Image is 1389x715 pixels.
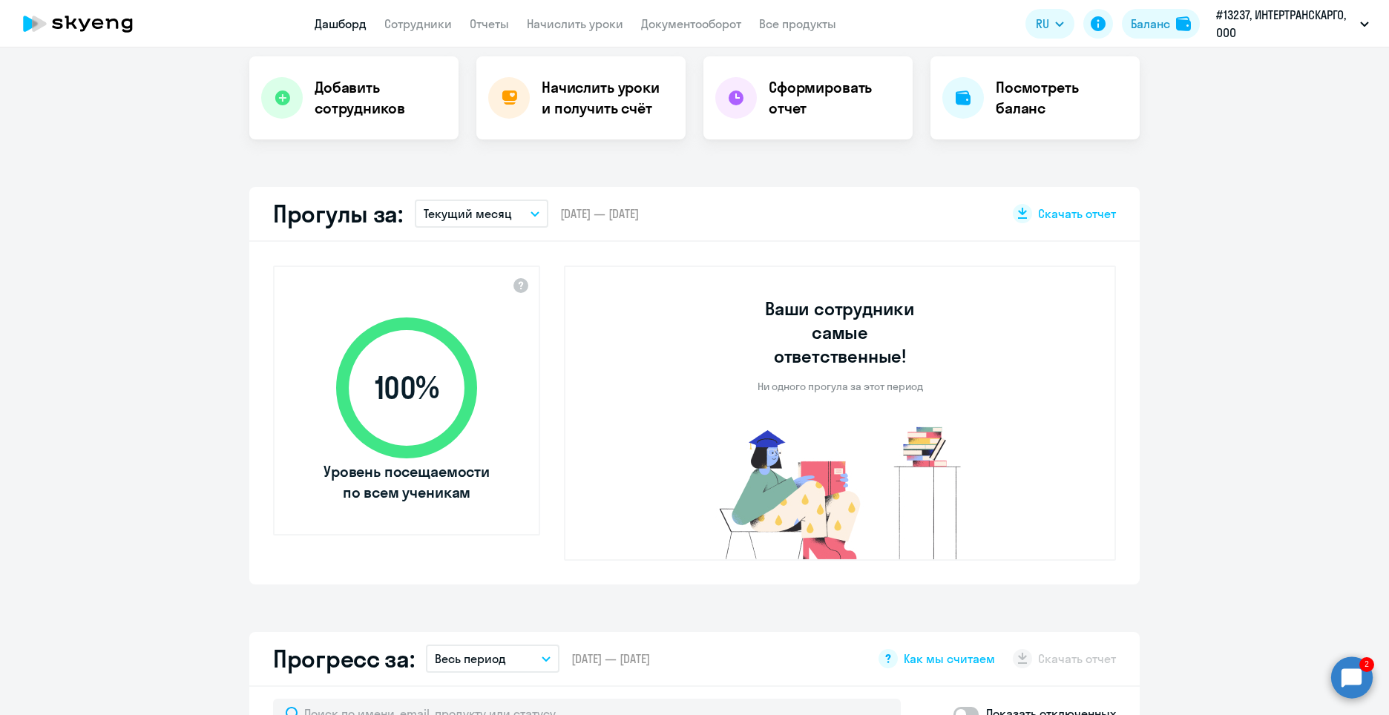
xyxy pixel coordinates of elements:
[904,650,995,667] span: Как мы считаем
[560,205,639,222] span: [DATE] — [DATE]
[759,16,836,31] a: Все продукты
[273,644,414,673] h2: Прогресс за:
[1036,15,1049,33] span: RU
[435,650,506,668] p: Весь период
[315,16,367,31] a: Дашборд
[315,77,447,119] h4: Добавить сотрудников
[1122,9,1200,39] button: Балансbalance
[321,370,492,406] span: 100 %
[571,650,650,667] span: [DATE] — [DATE]
[996,77,1128,119] h4: Посмотреть баланс
[1209,6,1376,42] button: #13237, ИНТЕРТРАНСКАРГО, ООО
[321,461,492,503] span: Уровень посещаемости по всем ученикам
[641,16,741,31] a: Документооборот
[415,200,548,228] button: Текущий месяц
[769,77,901,119] h4: Сформировать отчет
[1216,6,1354,42] p: #13237, ИНТЕРТРАНСКАРГО, ООО
[758,380,923,393] p: Ни одного прогула за этот период
[1025,9,1074,39] button: RU
[384,16,452,31] a: Сотрудники
[273,199,403,228] h2: Прогулы за:
[745,297,936,368] h3: Ваши сотрудники самые ответственные!
[542,77,671,119] h4: Начислить уроки и получить счёт
[527,16,623,31] a: Начислить уроки
[426,645,559,673] button: Весь период
[470,16,509,31] a: Отчеты
[1038,205,1116,222] span: Скачать отчет
[1176,16,1191,31] img: balance
[424,205,512,223] p: Текущий месяц
[1131,15,1170,33] div: Баланс
[692,423,989,559] img: no-truants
